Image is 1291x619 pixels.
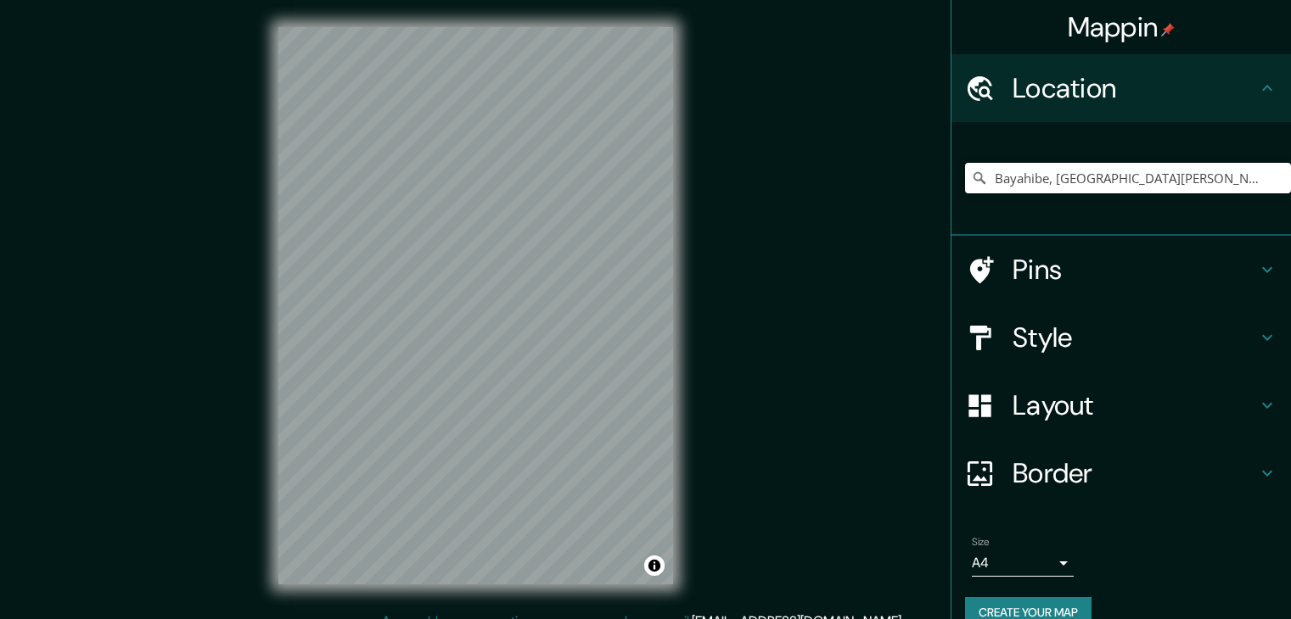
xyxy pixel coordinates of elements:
[644,555,665,576] button: Toggle attribution
[965,163,1291,193] input: Pick your city or area
[1161,23,1175,36] img: pin-icon.png
[972,535,990,549] label: Size
[951,236,1291,304] div: Pins
[1068,10,1176,44] h4: Mappin
[1013,388,1257,422] h4: Layout
[1013,321,1257,354] h4: Style
[278,27,673,584] canvas: Map
[951,304,1291,371] div: Style
[1013,71,1257,105] h4: Location
[1013,253,1257,287] h4: Pins
[972,549,1074,577] div: A4
[1140,553,1272,600] iframe: Help widget launcher
[951,439,1291,507] div: Border
[951,54,1291,122] div: Location
[951,371,1291,439] div: Layout
[1013,456,1257,490] h4: Border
